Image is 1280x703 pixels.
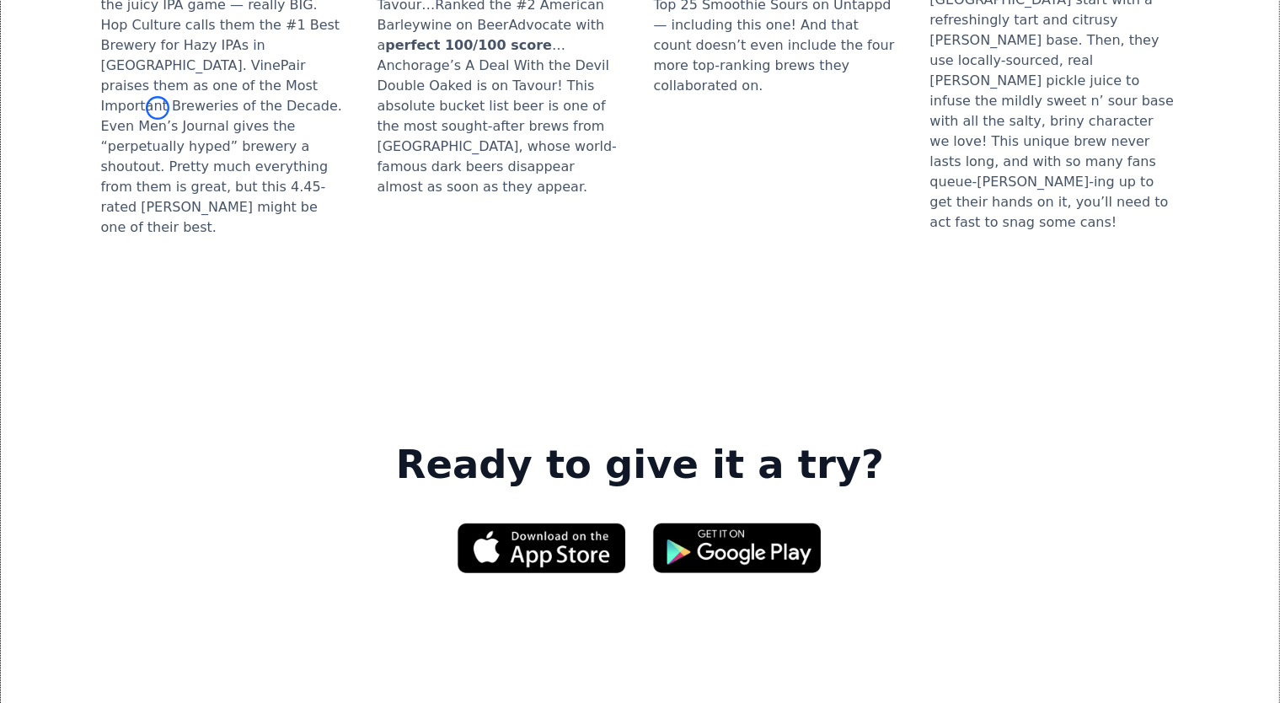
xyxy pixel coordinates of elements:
[396,442,884,489] strong: Ready to give it a try?
[385,37,552,53] strong: perfect 100/100 score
